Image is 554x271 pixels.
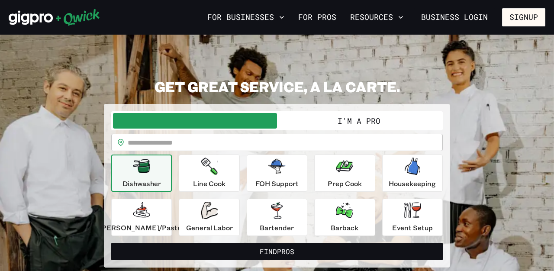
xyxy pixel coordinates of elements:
[328,178,362,189] p: Prep Cook
[255,178,299,189] p: FOH Support
[204,10,288,25] button: For Businesses
[392,223,433,233] p: Event Setup
[414,8,495,26] a: Business Login
[382,155,443,192] button: Housekeeping
[179,155,239,192] button: Line Cook
[99,223,184,233] p: [PERSON_NAME]/Pastry
[382,199,443,236] button: Event Setup
[104,78,450,95] h2: GET GREAT SERVICE, A LA CARTE.
[247,199,307,236] button: Bartender
[113,113,277,129] button: I'm a Business
[122,178,161,189] p: Dishwasher
[111,155,172,192] button: Dishwasher
[331,223,358,233] p: Barback
[260,223,294,233] p: Bartender
[186,223,233,233] p: General Labor
[389,178,436,189] p: Housekeeping
[347,10,407,25] button: Resources
[502,8,545,26] button: Signup
[277,113,441,129] button: I'm a Pro
[314,199,375,236] button: Barback
[295,10,340,25] a: For Pros
[314,155,375,192] button: Prep Cook
[193,178,225,189] p: Line Cook
[111,199,172,236] button: [PERSON_NAME]/Pastry
[111,243,443,260] button: FindPros
[247,155,307,192] button: FOH Support
[179,199,239,236] button: General Labor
